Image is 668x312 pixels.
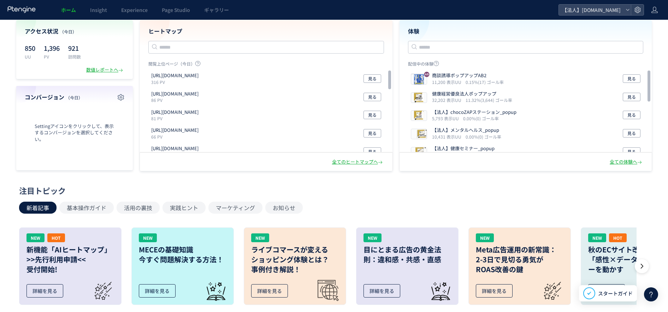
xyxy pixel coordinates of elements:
p: https://business.rizap.jp [151,91,199,97]
div: NEW [363,233,382,242]
span: 見る [627,93,636,101]
i: 1,523 表示UU [432,152,462,158]
h4: ヒートマップ [148,27,384,35]
img: 6c38aeda4303e6958815e502428d1a6a1735106366957.png [411,111,427,121]
h3: MECEの基礎知識 今すぐ問題解決する方法！ [139,245,226,264]
span: 見る [368,111,377,119]
div: NEW [26,233,45,242]
button: 見る [363,147,381,156]
span: ギャラリー [204,6,229,13]
p: 850 [25,42,35,54]
button: 実践ヒント [162,202,206,214]
img: 3d3fc3a75986be2f9c7f983f873033801758242032906.png [411,93,427,103]
span: Settingアイコンをクリックして、表示するコンバージョンを選択してください。 [25,123,124,143]
span: 見る [627,111,636,119]
p: 57 PV [151,152,201,158]
button: 見る [363,93,381,101]
span: Insight [90,6,107,13]
h3: 目にとまる広告の黄金法則：違和感・共感・直感 [363,245,451,264]
span: 見る [627,129,636,137]
h4: コンバージョン [25,93,124,101]
a: NEWHOT新機能「AIヒートマップ」>>先行利用申請<<受付開始!詳細を見る [19,227,122,305]
span: （今日） [66,94,83,100]
p: 【法人】メンタルヘルス_popup [432,127,499,134]
p: 921 [68,42,81,54]
span: 見る [368,93,377,101]
div: NEW [139,233,157,242]
button: 見る [363,111,381,119]
i: 0.07%(1) ゴール率 [463,152,499,158]
span: 見る [368,129,377,137]
span: 見る [368,147,377,156]
div: NEW [588,233,606,242]
p: 商談誘導ポップアップAB2 [432,72,501,79]
p: https://pages.rizap.jp/Webform_HP_ebook_12.html [151,127,199,134]
div: HOT [609,233,627,242]
a: NEW目にとまる広告の黄金法則：違和感・共感・直感詳細を見る [356,227,459,305]
button: 基本操作ガイド [59,202,114,214]
i: 11,200 表示UU [432,79,464,85]
img: fea5c132e837f494f70dbaf3f3b061b61734316348330.png [411,129,427,139]
h4: アクセス状況 [25,27,124,35]
span: 見る [627,147,636,156]
button: 見る [623,147,640,156]
p: 【法人】健康セミナー_popup [432,145,496,152]
div: 詳細を見る [26,284,63,298]
div: HOT [47,233,65,242]
p: 訪問数 [68,54,81,60]
p: 66 PV [151,134,201,140]
i: 11.32%(3,644) ゴール率 [466,97,512,103]
a: NEWMeta広告運用の新常識：2-3日で見切る勇気がROAS改善の鍵詳細を見る [468,227,571,305]
p: 閲覧上位ページ（今日） [148,61,384,69]
p: UU [25,54,35,60]
h3: ライブコマースが変える ショッピング体験とは？ 事例付き解説！ [251,245,339,274]
a: NEWライブコマースが変えるショッピング体験とは？事例付き解説！詳細を見る [244,227,346,305]
div: 全ての体験へ [610,159,643,165]
p: https://business.rizap.jp/articles/2458 [151,109,199,116]
div: 注目トピック [19,185,645,196]
p: https://business.rizap.jp/service/chocozap_houjin [151,72,199,79]
button: 見る [363,129,381,137]
button: 見る [623,111,640,119]
span: スタートガイド [598,290,633,297]
h3: 新機能「AIヒートマップ」 >>先行利用申請<< 受付開始! [26,245,114,274]
button: 新着記事 [19,202,57,214]
span: 見る [368,74,377,83]
h4: 体験 [408,27,644,35]
div: 詳細を見る [476,284,513,298]
span: ホーム [61,6,76,13]
img: 064e5915f336b23b80889e57760c0c1c1758242081801.png [411,74,427,84]
span: Page Studio [162,6,190,13]
div: 詳細を見る [251,284,288,298]
i: 10,431 表示UU [432,134,464,140]
i: 0.00%(0) ゴール率 [466,134,501,140]
span: 【法人】[DOMAIN_NAME] [560,5,623,15]
button: 見る [623,129,640,137]
div: 数値レポートへ [86,67,124,73]
button: 活用の裏技 [117,202,160,214]
p: PV [44,54,60,60]
div: 全てのヒートマップへ [332,159,384,165]
span: 見る [627,74,636,83]
p: 1,396 [44,42,60,54]
span: （今日） [60,29,77,35]
button: 見る [623,74,640,83]
h3: Meta広告運用の新常識： 2-3日で見切る勇気が ROAS改善の鍵 [476,245,563,274]
i: 5,793 表示UU [432,115,462,121]
button: お知らせ [265,202,303,214]
div: NEW [251,233,269,242]
div: NEW [476,233,494,242]
span: Experience [121,6,148,13]
a: NEWMECEの基礎知識今すぐ問題解決する方法！詳細を見る [131,227,234,305]
p: 【法人】chocoZAPステーション_popup [432,109,516,116]
div: 詳細を見る [139,284,176,298]
div: 詳細を見る [588,284,625,298]
button: マーケティング [208,202,262,214]
i: 32,202 表示UU [432,97,464,103]
button: 見る [623,93,640,101]
button: 見る [363,74,381,83]
p: 86 PV [151,97,201,103]
div: 詳細を見る [363,284,400,298]
i: 0.15%(17) ゴール率 [466,79,504,85]
p: 配信中の体験 [408,61,644,69]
